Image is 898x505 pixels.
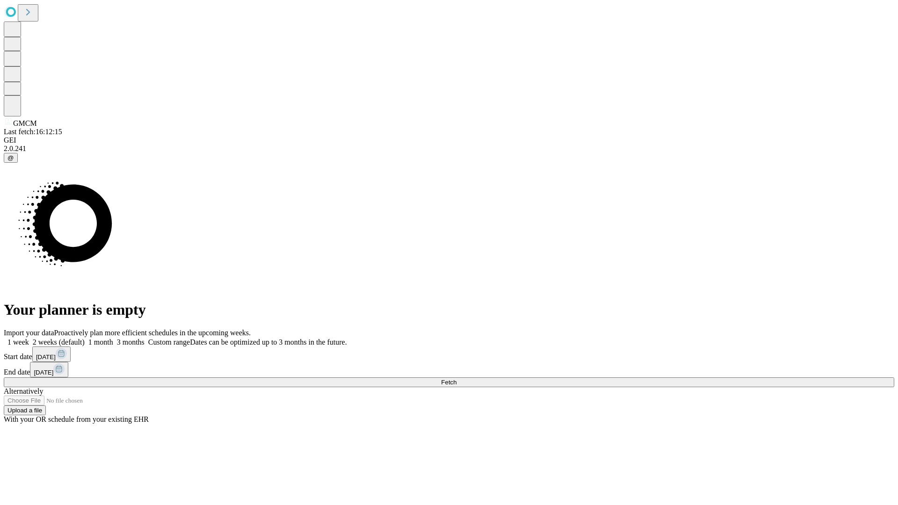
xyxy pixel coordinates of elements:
[148,338,190,346] span: Custom range
[4,144,894,153] div: 2.0.241
[441,379,456,386] span: Fetch
[4,405,46,415] button: Upload a file
[4,301,894,318] h1: Your planner is empty
[4,128,62,136] span: Last fetch: 16:12:15
[7,154,14,161] span: @
[36,353,56,361] span: [DATE]
[4,415,149,423] span: With your OR schedule from your existing EHR
[7,338,29,346] span: 1 week
[32,346,71,362] button: [DATE]
[4,153,18,163] button: @
[4,387,43,395] span: Alternatively
[30,362,68,377] button: [DATE]
[4,377,894,387] button: Fetch
[4,362,894,377] div: End date
[4,329,54,337] span: Import your data
[4,136,894,144] div: GEI
[190,338,347,346] span: Dates can be optimized up to 3 months in the future.
[13,119,37,127] span: GMCM
[54,329,251,337] span: Proactively plan more efficient schedules in the upcoming weeks.
[33,338,85,346] span: 2 weeks (default)
[117,338,145,346] span: 3 months
[88,338,113,346] span: 1 month
[4,346,894,362] div: Start date
[34,369,53,376] span: [DATE]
